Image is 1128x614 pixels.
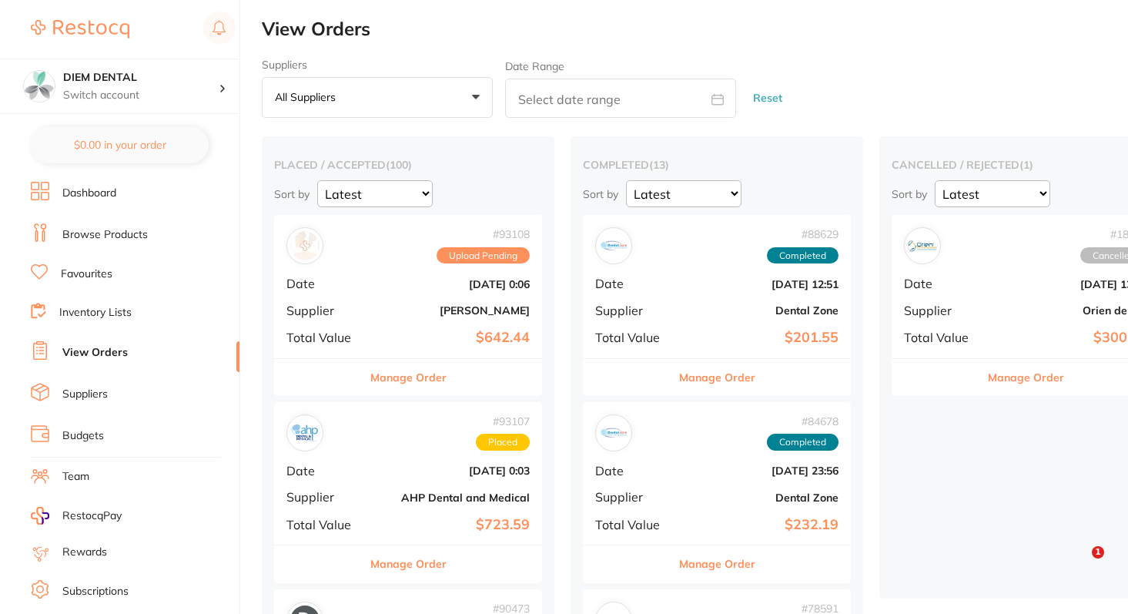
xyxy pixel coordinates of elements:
button: Manage Order [370,359,447,396]
img: Restocq Logo [31,20,129,39]
span: Supplier [286,490,363,504]
a: Favourites [61,267,112,282]
button: All suppliers [262,77,493,119]
p: Sort by [583,187,618,201]
b: $201.55 [684,330,838,346]
b: Dental Zone [684,304,838,317]
a: Suppliers [62,387,108,402]
p: Switch account [63,88,219,103]
button: Manage Order [370,545,447,582]
h2: completed ( 13 ) [583,158,851,172]
b: [DATE] 23:56 [684,465,838,477]
b: [DATE] 12:51 [684,278,838,290]
div: Adam Dental#93108Upload PendingDate[DATE] 0:06Supplier[PERSON_NAME]Total Value$642.44Manage Order [274,215,542,396]
b: $232.19 [684,517,838,533]
span: Date [286,277,363,290]
span: Date [595,277,672,290]
a: Team [62,469,89,485]
b: [PERSON_NAME] [376,304,530,317]
span: Placed [476,434,530,451]
h4: DIEM DENTAL [63,70,219,86]
div: AHP Dental and Medical#93107PlacedDate[DATE] 0:03SupplierAHP Dental and MedicalTotal Value$723.59... [274,402,542,583]
b: [DATE] 0:03 [376,465,530,477]
span: Total Value [286,330,363,344]
p: Sort by [274,187,310,201]
img: AHP Dental and Medical [290,418,320,448]
span: # 93108 [437,228,530,240]
button: Manage Order [679,359,755,396]
a: View Orders [62,345,128,361]
b: AHP Dental and Medical [376,492,530,504]
b: [DATE] 0:06 [376,278,530,290]
span: # 84678 [767,415,838,428]
b: $642.44 [376,330,530,346]
span: # 88629 [767,228,838,240]
span: Supplier [904,304,981,317]
span: Completed [767,247,838,264]
img: Dental Zone [599,231,628,260]
label: Date Range [505,60,564,72]
img: Orien dental [908,231,937,260]
img: Adam Dental [290,231,320,260]
span: Date [595,464,672,478]
span: Total Value [286,518,363,532]
a: Subscriptions [62,584,129,599]
span: Total Value [904,330,981,344]
span: Supplier [595,304,672,317]
span: 1 [1092,546,1104,559]
input: Select date range [505,79,736,118]
a: Rewards [62,545,107,560]
button: Reset [748,78,787,119]
span: Total Value [595,330,672,344]
h2: placed / accepted ( 100 ) [274,158,542,172]
img: RestocqPay [31,507,49,525]
span: Date [904,277,981,290]
button: Manage Order [679,545,755,582]
b: $723.59 [376,517,530,533]
b: Dental Zone [684,492,838,504]
img: DIEM DENTAL [24,71,55,102]
img: Dental Zone [599,418,628,448]
h2: View Orders [262,18,1128,40]
button: Manage Order [988,359,1064,396]
span: Total Value [595,518,672,532]
a: Browse Products [62,227,148,243]
p: Sort by [892,187,927,201]
p: All suppliers [275,90,342,104]
a: Inventory Lists [59,305,132,320]
a: Restocq Logo [31,12,129,47]
span: Supplier [595,490,672,504]
span: Completed [767,434,838,451]
a: Budgets [62,428,104,444]
span: # 93107 [476,415,530,428]
span: Date [286,464,363,478]
iframe: Intercom live chat [1060,546,1097,583]
a: Dashboard [62,186,116,201]
label: Suppliers [262,59,493,71]
a: RestocqPay [31,507,122,525]
button: $0.00 in your order [31,126,209,163]
span: RestocqPay [62,508,122,524]
span: Upload Pending [437,247,530,264]
span: Supplier [286,304,363,317]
